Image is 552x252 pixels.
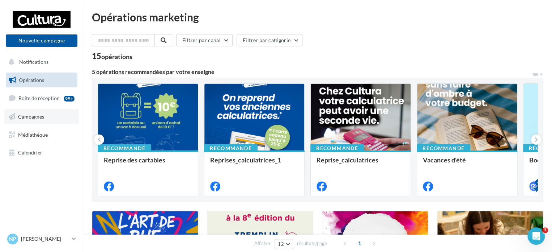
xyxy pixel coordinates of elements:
[417,144,470,152] div: Recommandé
[21,235,69,243] p: [PERSON_NAME]
[275,239,293,249] button: 12
[18,149,42,156] span: Calendrier
[237,34,302,46] button: Filtrer par catégorie
[6,34,77,47] button: Nouvelle campagne
[92,69,532,75] div: 5 opérations recommandées par votre enseigne
[4,145,79,160] a: Calendrier
[4,127,79,142] a: Médiathèque
[4,90,79,106] a: Boîte de réception99+
[92,12,543,22] div: Opérations marketing
[18,95,60,101] span: Boîte de réception
[18,131,48,137] span: Médiathèque
[104,156,192,171] div: Reprise des cartables
[19,77,44,83] span: Opérations
[354,237,365,249] span: 1
[92,52,132,60] div: 15
[19,59,48,65] span: Notifications
[101,53,132,60] div: opérations
[4,73,79,88] a: Opérations
[535,179,542,186] div: 4
[297,240,327,247] span: résultats/page
[204,144,258,152] div: Recommandé
[278,241,284,247] span: 12
[423,156,511,171] div: Vacances d'été
[542,227,548,233] span: 3
[210,156,298,171] div: Reprises_calculatrices_1
[317,156,405,171] div: Reprise_calculatrices
[254,240,271,247] span: Afficher
[527,227,545,245] iframe: Intercom live chat
[64,96,75,102] div: 99+
[176,34,233,46] button: Filtrer par canal
[98,144,151,152] div: Recommandé
[9,235,16,243] span: NP
[4,109,79,124] a: Campagnes
[18,113,44,120] span: Campagnes
[310,144,364,152] div: Recommandé
[4,54,76,70] button: Notifications
[6,232,77,246] a: NP [PERSON_NAME]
